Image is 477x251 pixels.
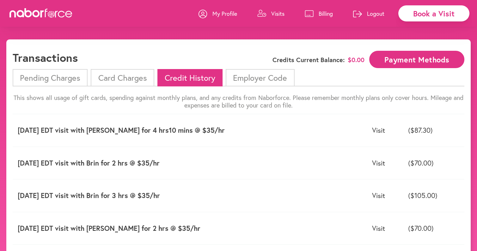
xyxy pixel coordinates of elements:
p: [DATE] EDT visit with Brin for 2 hrs @ $35/hr [18,159,362,167]
div: Book a Visit [398,5,469,21]
td: Visit [367,147,403,179]
td: Visit [367,179,403,212]
p: Logout [367,10,384,17]
td: ($87.30) [403,114,464,147]
p: [DATE] EDT visit with Brin for 3 hrs @ $35/hr [18,191,362,200]
td: Visit [367,212,403,244]
p: This shows all usage of gift cards, spending against monthly plans, and any credits from Naborfor... [13,94,464,109]
p: [DATE] EDT visit with [PERSON_NAME] for 2 hrs @ $35/hr [18,224,362,232]
a: Payment Methods [369,56,464,62]
li: Pending Charges [13,69,88,86]
p: My Profile [212,10,237,17]
button: Payment Methods [369,51,464,68]
td: Visit [367,114,403,147]
td: ($105.00) [403,179,464,212]
p: Billing [319,10,333,17]
td: ($70.00) [403,212,464,244]
a: Logout [353,4,384,23]
td: ($70.00) [403,147,464,179]
h1: Transactions [13,51,78,64]
p: [DATE] EDT visit with [PERSON_NAME] for 4 hrs10 mins @ $35/hr [18,126,362,134]
li: Credit History [157,69,223,86]
a: My Profile [199,4,237,23]
li: Employer Code [226,69,294,86]
span: $ 0.00 [348,56,364,64]
a: Billing [305,4,333,23]
a: Visits [257,4,284,23]
span: Credits Current Balance: [272,56,345,64]
li: Card Charges [91,69,154,86]
p: Visits [271,10,284,17]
